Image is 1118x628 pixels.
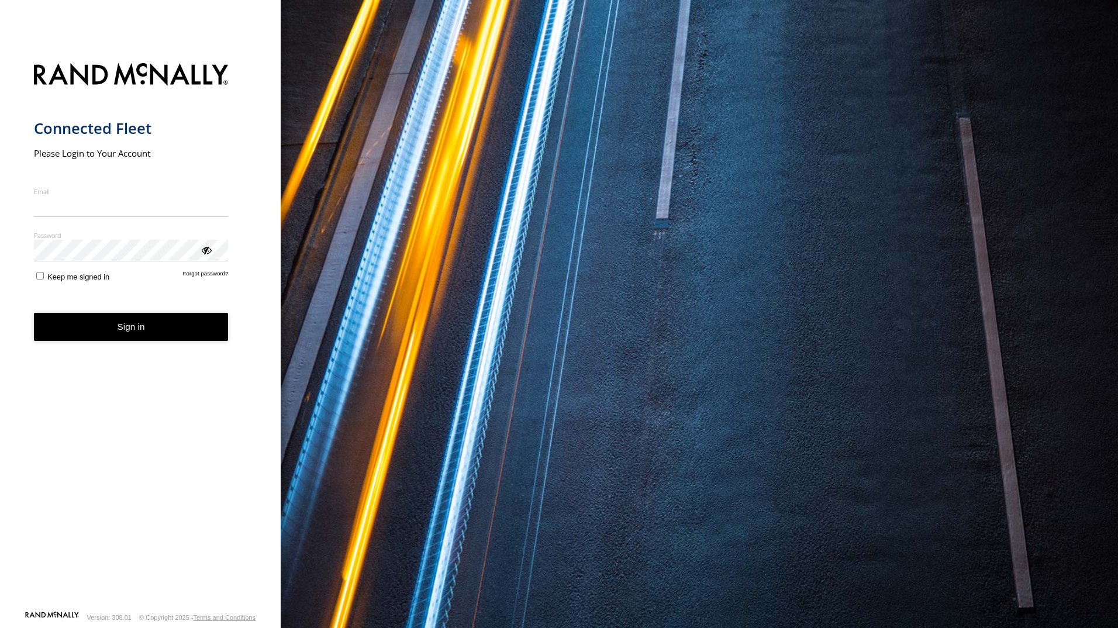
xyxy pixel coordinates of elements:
[47,272,109,281] span: Keep me signed in
[34,61,229,91] img: Rand McNally
[34,187,229,196] label: Email
[34,313,229,341] button: Sign in
[200,244,212,256] div: ViewPassword
[36,272,44,280] input: Keep me signed in
[34,56,247,610] form: main
[34,119,229,138] h1: Connected Fleet
[34,147,229,159] h2: Please Login to Your Account
[25,612,79,623] a: Visit our Website
[139,614,256,621] div: © Copyright 2025 -
[87,614,132,621] div: Version: 308.01
[194,614,256,621] a: Terms and Conditions
[34,231,229,240] label: Password
[183,270,229,281] a: Forgot password?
